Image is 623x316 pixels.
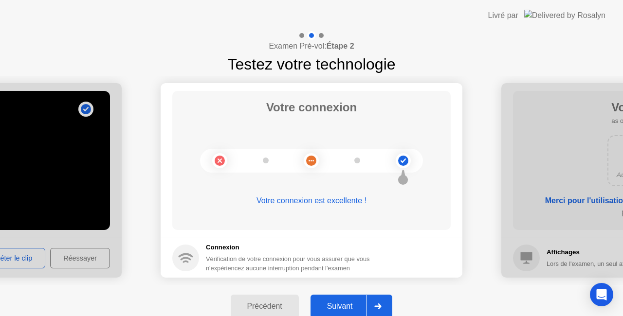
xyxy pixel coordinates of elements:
[590,283,613,306] div: Open Intercom Messenger
[269,40,354,52] h4: Examen Pré-vol:
[234,302,296,311] div: Précédent
[327,42,354,50] b: Étape 2
[227,53,395,76] h1: Testez votre technologie
[524,10,605,21] img: Delivered by Rosalyn
[313,302,366,311] div: Suivant
[488,10,518,21] div: Livré par
[206,243,370,252] h5: Connexion
[266,99,357,116] h1: Votre connexion
[206,254,370,273] div: Vérification de votre connexion pour vous assurer que vous n'expériencez aucune interruption pend...
[172,195,451,207] div: Votre connexion est excellente !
